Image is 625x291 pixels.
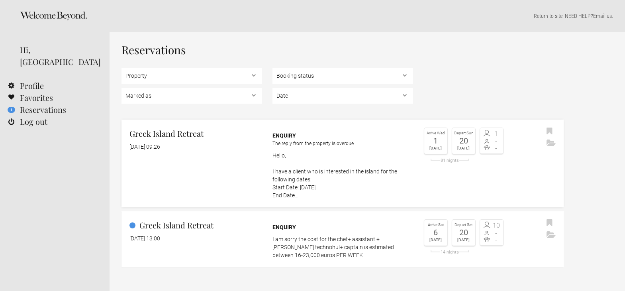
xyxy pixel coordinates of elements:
select: , , , [121,88,262,104]
button: Archive [545,138,558,149]
flynt-notification-badge: 1 [8,107,15,113]
span: - [492,145,501,151]
div: The reply from the property is overdue [272,140,413,147]
flynt-date-display: [DATE] 13:00 [129,235,160,242]
button: Bookmark [545,217,554,229]
div: 20 [454,137,473,145]
div: Enquiry [272,132,413,140]
flynt-date-display: [DATE] 09:26 [129,144,160,150]
span: 1 [492,131,501,137]
button: Archive [545,229,558,241]
div: Arrive Sat [426,222,445,228]
div: 81 nights [424,158,476,163]
a: Greek Island Retreat [DATE] 13:00 Enquiry I am sorry the cost for the chef+ assistant + [PERSON_N... [121,211,564,267]
h2: Greek Island Retreat [129,128,262,140]
span: - [492,237,501,243]
div: Depart Sun [454,130,473,137]
div: [DATE] [454,236,473,244]
p: | NEED HELP? . [121,12,613,20]
h2: Greek Island Retreat [129,219,262,231]
span: - [492,138,501,145]
select: , , [272,68,413,84]
div: Hi, [GEOGRAPHIC_DATA] [20,44,98,68]
span: - [492,230,501,236]
p: Hello, I have a client who is interested in the island for the following dates: Start Date: [DATE... [272,151,413,199]
div: 20 [454,228,473,236]
div: [DATE] [426,145,445,152]
div: [DATE] [454,145,473,152]
div: Depart Sat [454,222,473,228]
div: 6 [426,228,445,236]
div: Arrive Wed [426,130,445,137]
a: Greek Island Retreat [DATE] 09:26 Enquiry The reply from the property is overdue Hello, I have a ... [121,120,564,207]
button: Bookmark [545,126,554,138]
div: 1 [426,137,445,145]
div: Enquiry [272,223,413,231]
a: Email us [593,13,612,19]
select: , [272,88,413,104]
h1: Reservations [121,44,564,56]
p: I am sorry the cost for the chef+ assistant + [PERSON_NAME] technohul+ captain is estimated betwe... [272,235,413,259]
div: [DATE] [426,236,445,244]
a: Return to site [534,13,562,19]
span: 10 [492,222,501,229]
div: 14 nights [424,250,476,254]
